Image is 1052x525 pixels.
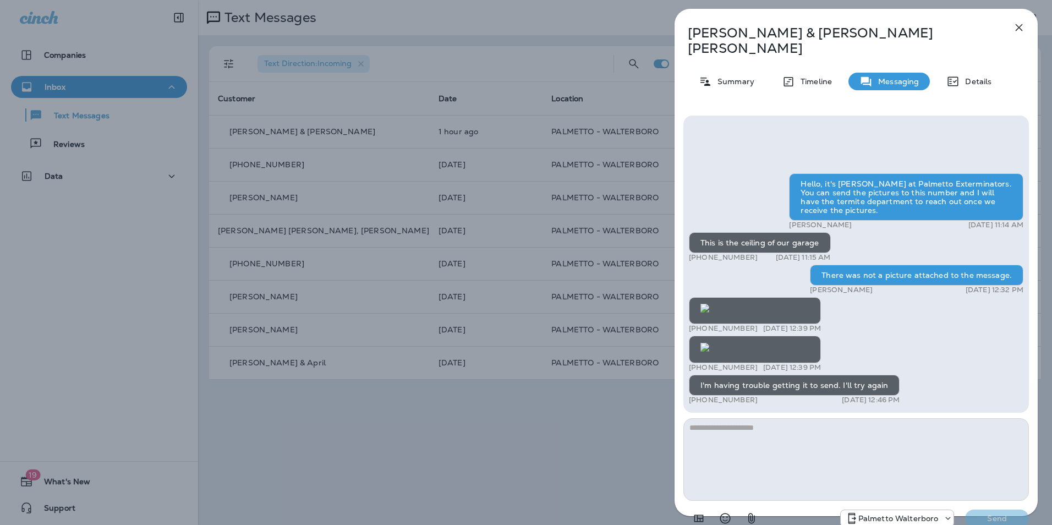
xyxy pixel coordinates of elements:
[763,324,821,333] p: [DATE] 12:39 PM
[712,77,754,86] p: Summary
[873,77,919,86] p: Messaging
[858,514,939,523] p: Palmetto Walterboro
[966,286,1023,294] p: [DATE] 12:32 PM
[810,265,1023,286] div: There was not a picture attached to the message.
[960,77,991,86] p: Details
[789,221,852,229] p: [PERSON_NAME]
[789,173,1023,221] div: Hello, it's [PERSON_NAME] at Palmetto Exterminators. You can send the pictures to this number and...
[689,375,900,396] div: I'm having trouble getting it to send. I'll try again
[689,363,758,372] p: [PHONE_NUMBER]
[700,304,709,313] img: twilio-download
[810,286,873,294] p: [PERSON_NAME]
[795,77,832,86] p: Timeline
[968,221,1023,229] p: [DATE] 11:14 AM
[842,396,900,404] p: [DATE] 12:46 PM
[689,396,758,404] p: [PHONE_NUMBER]
[689,324,758,333] p: [PHONE_NUMBER]
[689,232,831,253] div: This is the ceiling of our garage
[763,363,821,372] p: [DATE] 12:39 PM
[841,512,954,525] div: +1 (843) 549-4955
[776,253,831,262] p: [DATE] 11:15 AM
[700,343,709,352] img: twilio-download
[688,25,988,56] p: [PERSON_NAME] & [PERSON_NAME] [PERSON_NAME]
[689,253,758,262] p: [PHONE_NUMBER]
